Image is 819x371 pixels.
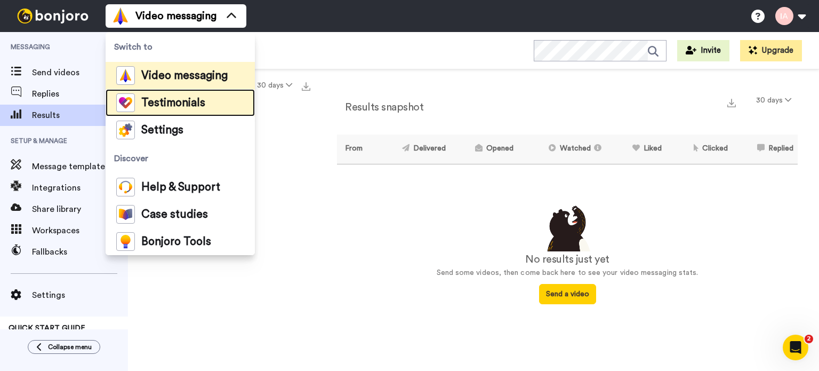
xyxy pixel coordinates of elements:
[32,203,128,216] span: Share library
[32,66,128,79] span: Send videos
[250,76,299,95] button: 30 days
[116,121,135,139] img: settings-colored.svg
[112,7,129,25] img: vm-color.svg
[727,99,736,107] img: export.svg
[116,205,135,224] img: case-study-colored.svg
[724,94,739,110] button: Export a summary of each team member’s results that match this filter now.
[32,109,128,122] span: Results
[32,289,128,302] span: Settings
[141,236,211,247] span: Bonjoro Tools
[450,135,518,164] th: Opened
[13,9,93,23] img: bj-logo-header-white.svg
[116,66,135,85] img: vm-color.svg
[732,135,798,164] th: Replied
[666,135,732,164] th: Clicked
[677,40,729,61] button: Invite
[106,173,255,201] a: Help & Support
[375,135,450,164] th: Delivered
[299,77,314,93] button: Export all results that match these filters now.
[337,101,423,113] h2: Results snapshot
[141,125,183,136] span: Settings
[141,70,228,81] span: Video messaging
[28,340,100,354] button: Collapse menu
[106,32,255,62] span: Switch to
[116,93,135,112] img: tm-color.svg
[32,88,128,100] span: Replies
[539,290,596,298] a: Send a video
[9,325,85,332] span: QUICK START GUIDE
[783,335,808,360] iframe: Intercom live chat
[337,267,798,279] p: Send some videos, then come back here to see your video messaging stats.
[116,232,135,251] img: bj-tools-colored.svg
[48,343,92,351] span: Collapse menu
[302,82,310,91] img: export.svg
[106,116,255,144] a: Settings
[106,144,255,173] span: Discover
[106,228,255,255] a: Bonjoro Tools
[539,284,596,304] button: Send a video
[337,135,375,164] th: From
[106,201,255,228] a: Case studies
[32,181,128,194] span: Integrations
[141,182,220,193] span: Help & Support
[541,203,594,252] img: results-emptystates.png
[141,98,205,108] span: Testimonials
[116,178,135,196] img: help-and-support-colored.svg
[32,160,128,173] span: Message template
[135,9,216,23] span: Video messaging
[32,246,128,258] span: Fallbacks
[337,251,798,267] div: No results just yet
[106,89,255,116] a: Testimonials
[106,62,255,89] a: Video messaging
[740,40,802,61] button: Upgrade
[141,209,208,220] span: Case studies
[609,135,666,164] th: Liked
[805,335,813,343] span: 2
[32,224,128,237] span: Workspaces
[518,135,609,164] th: Watched
[750,91,798,110] button: 30 days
